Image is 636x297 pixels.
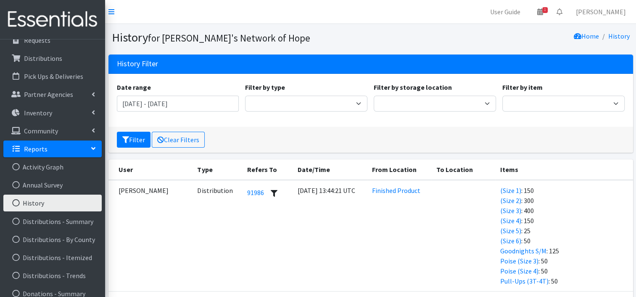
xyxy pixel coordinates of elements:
a: (Size 5) [500,227,521,235]
td: Internal Event ID: 65808 [192,180,242,292]
label: Filter by storage location [374,82,452,92]
a: History [3,195,102,211]
th: From Location [367,159,431,180]
small: for [PERSON_NAME]'s Network of Hope [148,32,310,44]
a: Annual Survey [3,177,102,193]
p: Inventory [24,109,52,117]
p: Distributions [24,54,62,63]
th: To Location [431,159,495,180]
td: : 150 : 300 : 400 : 150 : 25 : 50 : 125 : 50 : 50 : 50 [495,180,633,292]
a: Pull-Ups (3T-4T) [500,277,549,285]
a: Reports [3,141,102,157]
a: Partner Agencies [3,86,102,103]
a: Home [574,32,599,40]
a: (Size 1) [500,186,521,195]
a: Finished Product [372,186,420,195]
a: 1 [530,3,550,20]
a: Poise (Size 3) [500,257,538,265]
label: Filter by item [502,82,543,92]
span: 1 [542,7,548,13]
a: Goodnights S/M [500,247,546,255]
th: Type [192,159,242,180]
a: Inventory [3,104,102,121]
td: [DATE] 13:44:21 UTC [293,180,367,292]
a: (Size 2) [500,196,521,205]
label: Date range [117,82,151,92]
a: History [608,32,630,40]
a: Distributions - By County [3,231,102,248]
button: Filter [117,132,150,148]
a: (Size 6) [500,237,521,245]
a: Distributions [3,50,102,67]
a: Distributions - Trends [3,267,102,284]
th: Refers To [242,159,293,180]
h1: History [112,30,368,45]
a: Clear Filters [152,132,205,148]
img: HumanEssentials [3,5,102,34]
a: User Guide [483,3,527,20]
a: Distributions - Summary [3,213,102,230]
a: Distributions - Itemized [3,249,102,266]
a: Requests [3,32,102,49]
a: Poise (Size 4) [500,267,538,275]
th: Date/Time [293,159,367,180]
p: Requests [24,36,50,44]
a: [PERSON_NAME] [569,3,633,20]
a: 91986 [247,188,264,197]
p: Partner Agencies [24,90,73,99]
p: Reports [24,145,48,153]
p: Pick Ups & Deliveries [24,72,83,81]
td: [PERSON_NAME] [108,180,193,292]
label: Filter by type [245,82,285,92]
a: Community [3,122,102,139]
a: Activity Graph [3,159,102,175]
a: Pick Ups & Deliveries [3,68,102,85]
a: (Size 4) [500,216,521,225]
th: User [108,159,193,180]
p: Community [24,127,58,135]
th: Items [495,159,633,180]
a: (Size 3) [500,206,521,215]
input: January 1, 2011 - December 31, 2011 [117,96,239,112]
h3: History Filter [117,60,158,68]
